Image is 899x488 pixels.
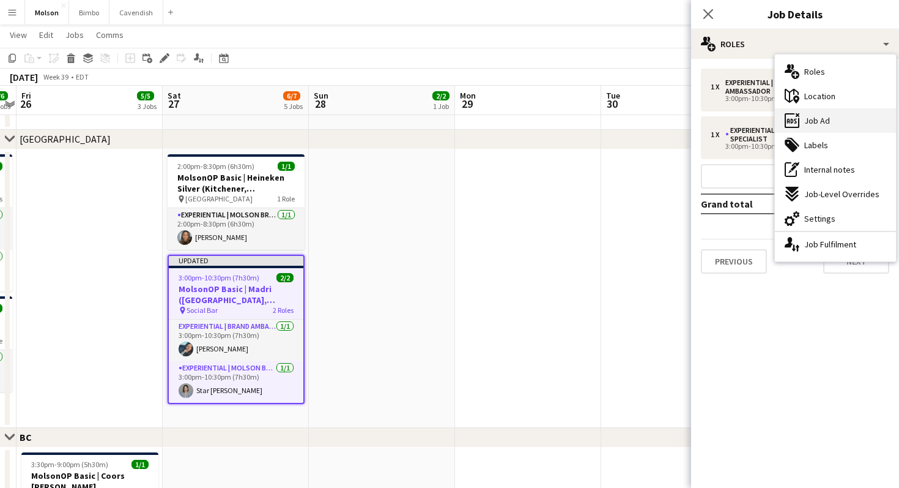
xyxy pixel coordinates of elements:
span: 1/1 [131,460,149,469]
button: Bimbo [69,1,109,24]
span: 2:00pm-8:30pm (6h30m) [177,162,254,171]
span: 1 Role [277,194,295,203]
span: Job-Level Overrides [804,189,879,200]
h3: MolsonOP Basic | Madri ([GEOGRAPHIC_DATA], [GEOGRAPHIC_DATA]) [169,283,303,306]
span: Settings [804,213,835,224]
span: Jobs [65,29,84,40]
app-card-role: Experiential | Brand Ambassador1/13:00pm-10:30pm (7h30m)[PERSON_NAME] [169,320,303,361]
div: 1 x [711,83,725,91]
span: 2 Roles [273,306,294,315]
div: 1 Job [433,102,449,111]
span: Comms [96,29,124,40]
span: [GEOGRAPHIC_DATA] [185,194,253,203]
div: Roles [691,29,899,59]
span: 3:00pm-10:30pm (7h30m) [179,273,259,282]
button: Molson [25,1,69,24]
div: EDT [76,72,89,81]
h3: Job Details [691,6,899,22]
td: Grand total [701,194,817,214]
span: 1/1 [278,162,295,171]
span: 27 [166,97,181,111]
app-card-role: Experiential | Molson Brand Specialist1/13:00pm-10:30pm (7h30m)Star [PERSON_NAME] [169,361,303,403]
span: 2/2 [432,91,449,100]
app-job-card: 2:00pm-8:30pm (6h30m)1/1MolsonOP Basic | Heineken Silver (Kitchener, [GEOGRAPHIC_DATA]) [GEOGRAPH... [168,154,305,250]
div: 1 x [711,130,725,139]
h3: MolsonOP Basic | Heineken Silver (Kitchener, [GEOGRAPHIC_DATA]) [168,172,305,194]
span: Labels [804,140,828,151]
span: 29 [458,97,476,111]
span: Job Ad [804,115,830,126]
app-job-card: Updated3:00pm-10:30pm (7h30m)2/2MolsonOP Basic | Madri ([GEOGRAPHIC_DATA], [GEOGRAPHIC_DATA]) Soc... [168,255,305,404]
span: Tue [606,90,620,101]
span: Social Bar [187,306,218,315]
span: Location [804,91,835,102]
span: 3:30pm-9:00pm (5h30m) [31,460,108,469]
span: Edit [39,29,53,40]
button: Add role [701,164,889,189]
span: View [10,29,27,40]
div: BC [20,431,42,443]
div: Job Fulfilment [775,232,896,257]
span: Week 39 [40,72,71,81]
span: 5/5 [137,91,154,100]
a: Jobs [61,27,89,43]
span: 28 [312,97,328,111]
span: 2/2 [276,273,294,282]
div: 3 Jobs [138,102,157,111]
div: Experiential | Brand Ambassador [725,78,843,96]
div: 3:00pm-10:30pm (7h30m) [711,96,867,102]
span: Internal notes [804,164,855,175]
span: 30 [604,97,620,111]
div: [DATE] [10,71,38,83]
div: Experiential | Molson Brand Specialist [725,126,843,143]
a: Comms [91,27,128,43]
a: Edit [34,27,58,43]
app-card-role: Experiential | Molson Brand Specialist1/12:00pm-8:30pm (6h30m)[PERSON_NAME] [168,208,305,250]
span: 26 [20,97,31,111]
div: [GEOGRAPHIC_DATA] [20,133,111,145]
span: 6/7 [283,91,300,100]
div: 3:00pm-10:30pm (7h30m) [711,143,867,149]
span: Fri [21,90,31,101]
div: Updated [169,256,303,266]
button: Previous [701,249,767,274]
span: Mon [460,90,476,101]
a: View [5,27,32,43]
span: Roles [804,66,825,77]
div: 5 Jobs [284,102,303,111]
span: Sun [314,90,328,101]
button: Cavendish [109,1,163,24]
span: Sat [168,90,181,101]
